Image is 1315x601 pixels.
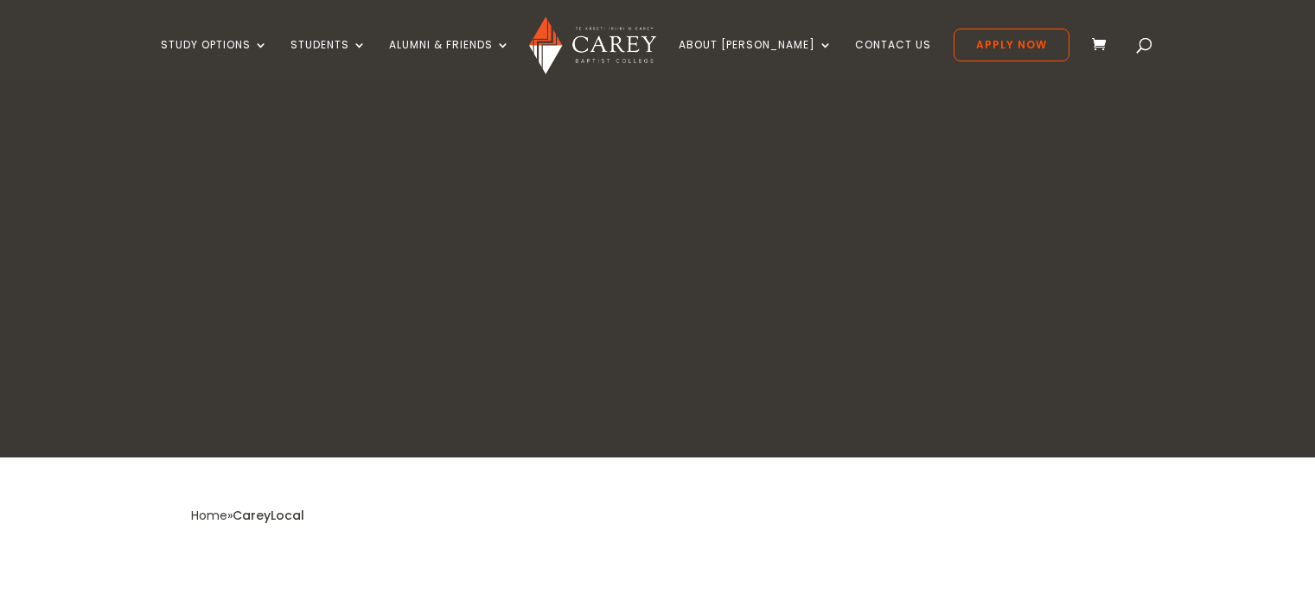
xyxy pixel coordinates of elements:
a: Home [191,507,227,524]
a: Alumni & Friends [389,39,510,80]
span: CareyLocal [233,507,304,524]
a: Students [290,39,367,80]
img: Carey Baptist College [529,16,656,74]
a: Contact Us [855,39,931,80]
a: About [PERSON_NAME] [679,39,833,80]
a: Apply Now [954,29,1069,61]
a: Study Options [161,39,268,80]
span: » [191,507,304,524]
